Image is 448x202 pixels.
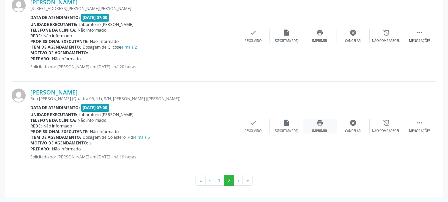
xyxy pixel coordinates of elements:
[316,119,323,126] i: print
[83,44,137,50] span: Dosagem de Glicose
[409,39,430,43] div: Menos ações
[79,112,134,117] span: Laboratorio [PERSON_NAME]
[30,89,78,96] a: [PERSON_NAME]
[52,146,81,152] span: Não informado
[244,129,261,133] div: Resolvido
[30,134,81,140] b: Item de agendamento:
[52,56,81,62] span: Não informado
[81,104,109,111] span: [DATE] 07:00
[30,6,236,11] div: [STREET_ADDRESS][PERSON_NAME][PERSON_NAME]
[90,129,119,134] span: Não informado
[30,96,236,101] div: Rua [PERSON_NAME] (Quadra 05, 11), S/N, [PERSON_NAME] ([PERSON_NAME])
[224,175,234,186] button: Go to page 2
[249,29,257,36] i: check
[30,27,76,33] b: Telefone da clínica:
[274,129,298,133] div: Exportar (PDF)
[205,175,214,186] button: Go to previous page
[30,56,51,62] b: Preparo:
[345,129,361,133] div: Cancelar
[43,123,72,129] span: Não informado
[249,119,257,126] i: check
[30,15,80,20] b: Data de atendimento:
[416,119,423,126] i: 
[134,134,150,140] a: e mais 5
[30,44,81,50] b: Item de agendamento:
[349,29,357,36] i: cancel
[383,29,390,36] i: alarm_off
[30,117,76,123] b: Telefone da clínica:
[30,112,77,117] b: Unidade executante:
[383,119,390,126] i: alarm_off
[90,39,119,44] span: Não informado
[349,119,357,126] i: cancel
[78,27,106,33] span: Não informado
[90,50,91,56] span: .
[90,140,92,146] span: s
[196,175,206,186] button: Go to first page
[214,175,224,186] button: Go to page 1
[43,33,72,39] span: Não informado
[30,146,51,152] b: Preparo:
[30,33,42,39] b: Rede:
[121,44,137,50] a: e mais 2
[372,39,400,43] div: Não compareceu
[312,39,327,43] div: Imprimir
[79,22,134,27] span: Laboratorio [PERSON_NAME]
[244,39,261,43] div: Resolvido
[30,105,80,110] b: Data de atendimento:
[283,119,290,126] i: insert_drive_file
[30,140,88,146] b: Motivo de agendamento:
[416,29,423,36] i: 
[78,117,106,123] span: Não informado
[83,134,150,140] span: Dosagem de Colesterol Hdl
[283,29,290,36] i: insert_drive_file
[81,14,109,21] span: [DATE] 07:00
[409,129,430,133] div: Menos ações
[30,50,88,56] b: Motivo de agendamento:
[30,123,42,129] b: Rede:
[30,154,236,160] p: Solicitado por [PERSON_NAME] em [DATE] - há 19 horas
[30,64,236,70] p: Solicitado por [PERSON_NAME] em [DATE] - há 20 horas
[12,175,436,186] ul: Pagination
[12,89,26,102] img: img
[312,129,327,133] div: Imprimir
[316,29,323,36] i: print
[30,39,89,44] b: Profissional executante:
[274,39,298,43] div: Exportar (PDF)
[372,129,400,133] div: Não compareceu
[345,39,361,43] div: Cancelar
[30,129,89,134] b: Profissional executante:
[30,22,77,27] b: Unidade executante:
